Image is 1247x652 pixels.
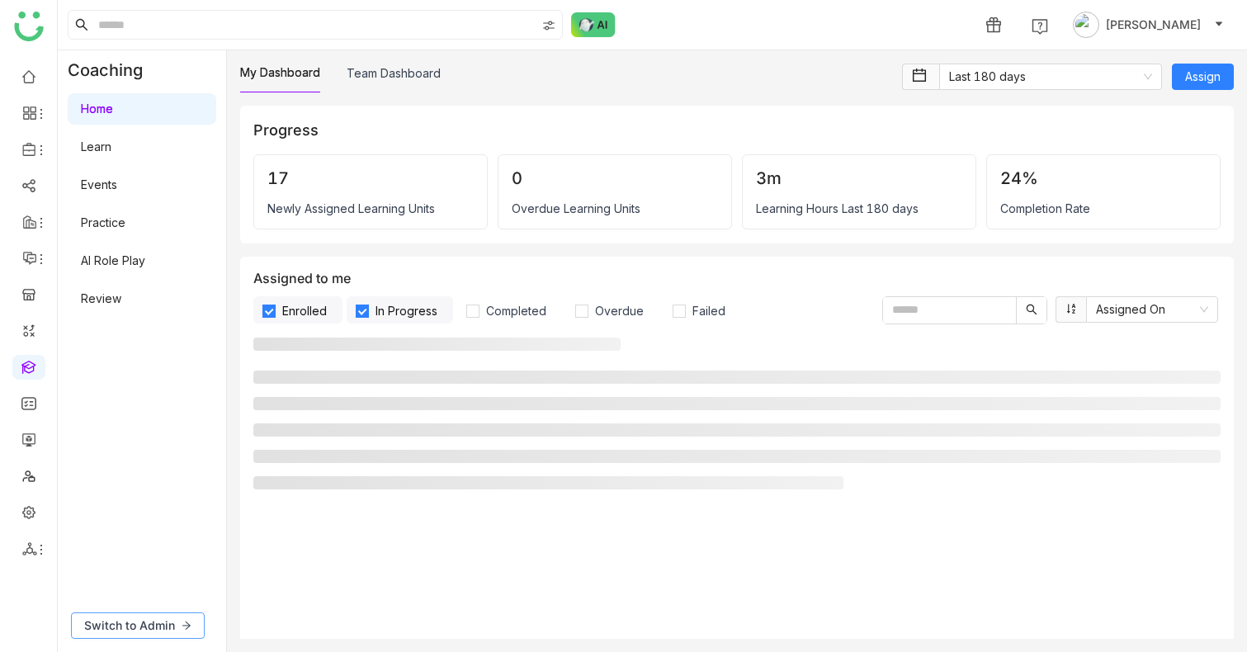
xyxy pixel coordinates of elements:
[58,50,168,90] div: Coaching
[276,304,333,318] span: Enrolled
[479,304,553,318] span: Completed
[756,168,962,188] div: 3m
[253,119,1221,141] div: Progress
[81,102,113,116] a: Home
[1070,12,1227,38] button: [PERSON_NAME]
[512,201,718,215] div: Overdue Learning Units
[267,168,474,188] div: 17
[1073,12,1099,38] img: avatar
[81,291,121,305] a: Review
[81,215,125,229] a: Practice
[81,139,111,154] a: Learn
[81,177,117,191] a: Events
[512,168,718,188] div: 0
[84,617,175,635] span: Switch to Admin
[253,270,1221,324] div: Assigned to me
[347,66,441,80] a: Team Dashboard
[1000,168,1207,188] div: 24%
[369,304,444,318] span: In Progress
[1000,201,1207,215] div: Completion Rate
[14,12,44,41] img: logo
[571,12,616,37] img: ask-buddy-normal.svg
[1185,68,1221,86] span: Assign
[1032,18,1048,35] img: help.svg
[1096,297,1208,322] nz-select-item: Assigned On
[1106,16,1201,34] span: [PERSON_NAME]
[756,201,962,215] div: Learning Hours Last 180 days
[71,612,205,639] button: Switch to Admin
[686,304,732,318] span: Failed
[240,65,320,79] a: My Dashboard
[949,64,1152,89] nz-select-item: Last 180 days
[267,201,474,215] div: Newly Assigned Learning Units
[542,19,555,32] img: search-type.svg
[1172,64,1234,90] button: Assign
[81,253,145,267] a: AI Role Play
[588,304,650,318] span: Overdue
